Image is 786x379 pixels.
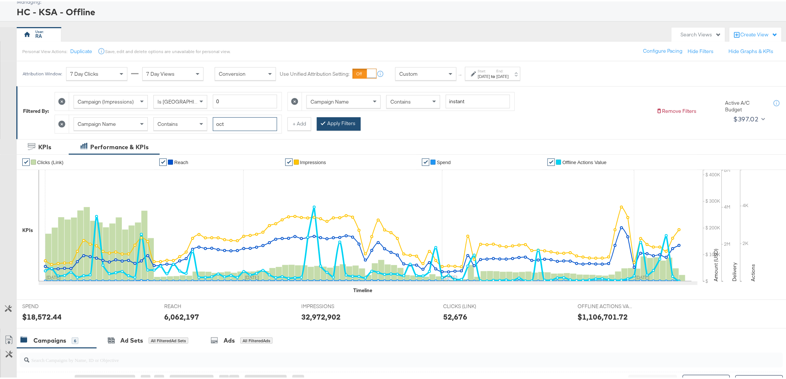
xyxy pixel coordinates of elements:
[497,67,509,72] label: End:
[729,46,774,53] button: Hide Graphs & KPIs
[399,69,418,76] span: Custom
[280,69,350,76] label: Use Unified Attribution Setting:
[478,67,490,72] label: Start:
[157,97,214,104] span: Is [GEOGRAPHIC_DATA]
[578,310,628,321] div: $1,106,701.72
[213,93,277,107] input: Enter a number
[443,301,499,308] span: CLICKS (LINK)
[548,157,555,164] a: ✔
[164,301,220,308] span: REACH
[656,106,697,113] button: Remove Filters
[70,69,98,76] span: 7 Day Clicks
[23,106,49,113] div: Filtered By:
[174,158,188,164] span: Reach
[734,112,759,123] div: $397.02
[36,31,42,38] div: RA
[638,43,688,56] button: Configure Pacing
[38,141,51,150] div: KPIs
[731,112,767,124] button: $397.02
[302,301,357,308] span: IMPRESSIONS
[688,46,714,53] button: Hide Filters
[457,72,464,75] span: ↑
[578,301,633,308] span: OFFLINE ACTIONS VALUE
[741,30,778,37] div: Create View
[159,157,167,164] a: ✔
[490,72,497,78] strong: to
[72,336,78,343] div: 6
[78,97,134,104] span: Campaign (Impressions)
[285,157,293,164] a: ✔
[446,93,510,107] input: Enter a search term
[731,261,738,280] text: Delivery
[317,116,361,129] button: Apply Filters
[437,158,451,164] span: Spend
[219,69,246,76] span: Conversion
[22,47,67,53] div: Personal View Actions:
[300,158,326,164] span: Impressions
[725,98,766,112] div: Active A/C Budget
[443,310,467,321] div: 52,676
[422,157,429,164] a: ✔
[22,70,62,75] div: Attribution Window:
[157,119,178,126] span: Contains
[497,72,509,78] div: [DATE]
[288,116,311,129] button: + Add
[149,336,188,343] div: All Filtered Ad Sets
[22,225,33,232] div: KPIs
[22,301,78,308] span: SPEND
[240,336,273,343] div: All Filtered Ads
[562,158,607,164] span: Offline Actions Value
[681,30,721,37] div: Search Views
[311,97,349,104] span: Campaign Name
[70,46,92,53] button: Duplicate
[37,158,64,164] span: Clicks (Link)
[29,348,712,363] input: Search Campaigns by Name, ID or Objective
[302,310,341,321] div: 32,972,902
[164,310,199,321] div: 6,062,197
[478,72,490,78] div: [DATE]
[17,4,783,17] div: HC - KSA - Offline
[120,335,143,343] div: Ad Sets
[105,47,230,53] div: Save, edit and delete options are unavailable for personal view.
[33,335,66,343] div: Campaigns
[78,119,116,126] span: Campaign Name
[22,157,30,164] a: ✔
[224,335,235,343] div: Ads
[390,97,411,104] span: Contains
[213,116,277,130] input: Enter a search term
[353,285,372,293] div: Timeline
[146,69,175,76] span: 7 Day Views
[22,310,62,321] div: $18,572.44
[750,262,757,280] text: Actions
[90,141,149,150] div: Performance & KPIs
[713,247,720,280] text: Amount (USD)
